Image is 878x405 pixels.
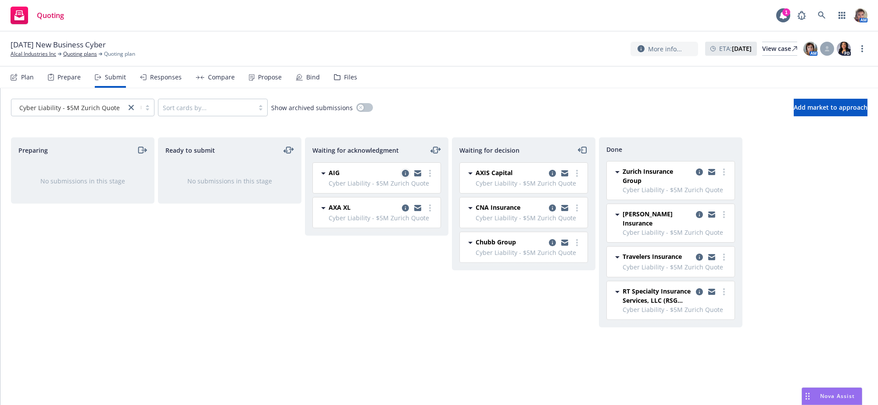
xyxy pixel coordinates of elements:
span: Cyber Liability - $5M Zurich Quote [19,103,120,112]
a: Quoting plans [63,50,97,58]
a: more [857,43,867,54]
a: Alcal Industries Inc [11,50,56,58]
a: copy logging email [412,203,423,213]
a: View case [762,42,797,56]
a: more [572,237,582,248]
div: Responses [150,74,182,81]
span: Cyber Liability - $5M Zurich Quote [623,228,729,237]
span: Cyber Liability - $5M Zurich Quote [623,262,729,272]
div: 1 [782,8,790,16]
a: copy logging email [412,168,423,179]
a: copy logging email [559,203,570,213]
span: Waiting for decision [459,146,520,155]
span: Quoting plan [104,50,135,58]
div: Propose [258,74,282,81]
a: copy logging email [694,252,705,262]
span: Add market to approach [794,103,867,111]
a: more [719,287,729,297]
span: Cyber Liability - $5M Zurich Quote [329,213,435,222]
span: AXIS Capital [476,168,512,177]
button: Add market to approach [794,99,867,116]
img: photo [837,42,851,56]
a: more [719,209,729,220]
a: copy logging email [559,237,570,248]
a: copy logging email [547,237,558,248]
a: moveRight [136,145,147,155]
span: Cyber Liability - $5M Zurich Quote [476,179,582,188]
a: more [572,168,582,179]
span: Zurich Insurance Group [623,167,692,185]
a: copy logging email [400,168,411,179]
img: photo [853,8,867,22]
a: copy logging email [400,203,411,213]
a: more [425,168,435,179]
span: RT Specialty Insurance Services, LLC (RSG Specialty, LLC) [623,287,692,305]
div: View case [762,42,797,55]
span: Waiting for acknowledgment [312,146,399,155]
a: copy logging email [559,168,570,179]
span: Cyber Liability - $5M Zurich Quote [476,213,582,222]
a: copy logging email [547,168,558,179]
span: Travelers Insurance [623,252,682,261]
span: Quoting [37,12,64,19]
img: photo [803,42,817,56]
div: Prepare [57,74,81,81]
div: No submissions in this stage [25,176,140,186]
a: more [719,252,729,262]
span: Preparing [18,146,48,155]
span: CNA Insurance [476,203,520,212]
a: close [126,102,136,113]
span: Cyber Liability - $5M Zurich Quote [623,305,729,314]
a: copy logging email [706,287,717,297]
span: Ready to submit [165,146,215,155]
span: Cyber Liability - $5M Zurich Quote [329,179,435,188]
div: No submissions in this stage [172,176,287,186]
span: ETA : [719,44,752,53]
a: Search [813,7,831,24]
a: copy logging email [694,287,705,297]
a: Switch app [833,7,851,24]
a: moveLeft [577,145,588,155]
span: Cyber Liability - $5M Zurich Quote [623,185,729,194]
div: Bind [306,74,320,81]
strong: [DATE] [732,44,752,53]
span: Cyber Liability - $5M Zurich Quote [476,248,582,257]
div: Compare [208,74,235,81]
span: Chubb Group [476,237,516,247]
a: more [425,203,435,213]
a: copy logging email [706,252,717,262]
span: Nova Assist [820,392,855,400]
a: moveLeftRight [430,145,441,155]
a: more [719,167,729,177]
a: more [572,203,582,213]
span: Show archived submissions [271,103,353,112]
a: Quoting [7,3,68,28]
span: [DATE] New Business Cyber [11,39,106,50]
span: AXA XL [329,203,351,212]
span: Done [606,145,622,154]
a: moveLeftRight [283,145,294,155]
span: [PERSON_NAME] Insurance [623,209,692,228]
a: copy logging email [547,203,558,213]
a: copy logging email [694,209,705,220]
div: Files [344,74,357,81]
div: Submit [105,74,126,81]
a: copy logging email [706,167,717,177]
span: Cyber Liability - $5M Zurich Quote [16,103,122,112]
span: AIG [329,168,340,177]
a: copy logging email [706,209,717,220]
button: More info... [631,42,698,56]
button: Nova Assist [802,387,862,405]
div: Drag to move [802,388,813,405]
div: Plan [21,74,34,81]
a: Report a Bug [793,7,810,24]
a: copy logging email [694,167,705,177]
span: More info... [648,44,682,54]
